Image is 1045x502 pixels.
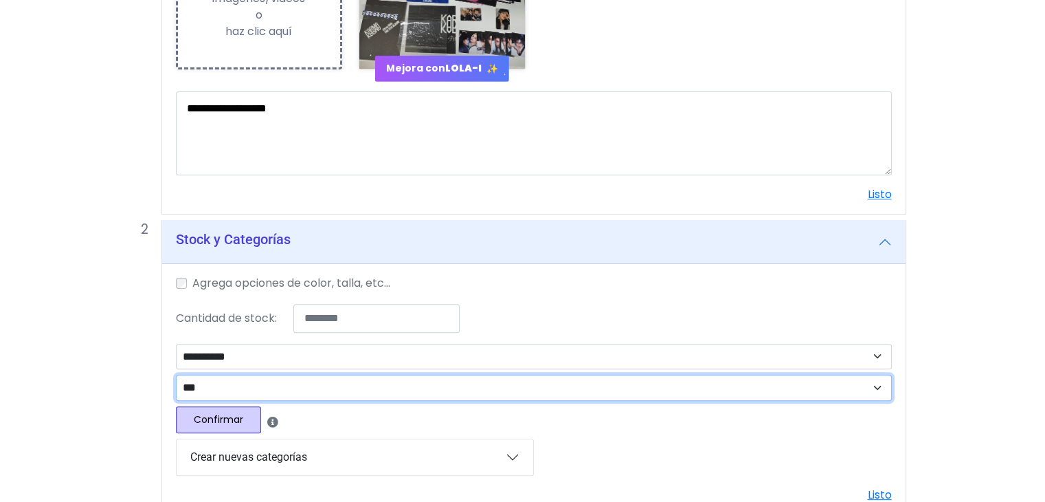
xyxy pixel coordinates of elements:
[445,61,482,75] strong: LOLA-I
[868,186,892,202] a: Listo
[176,406,261,433] button: Confirmar
[176,231,291,248] h5: Stock y Categorías
[176,310,277,327] label: Cantidad de stock:
[177,439,533,475] button: Crear nuevas categorías
[192,275,390,292] label: Agrega opciones de color, talla, etc...
[375,56,509,82] button: Mejora conLOLA-I ✨
[486,62,498,76] span: ✨
[162,220,906,264] button: Stock y Categorías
